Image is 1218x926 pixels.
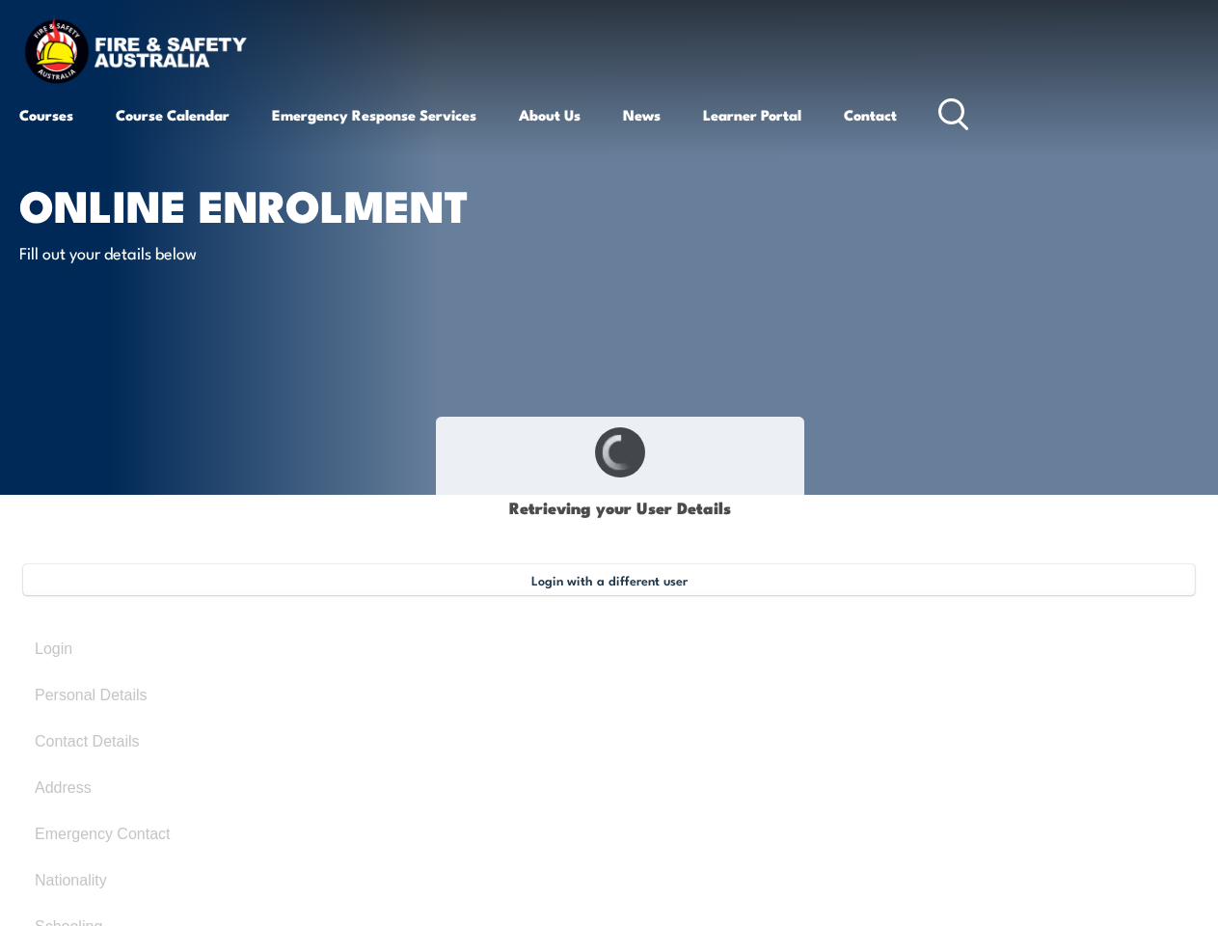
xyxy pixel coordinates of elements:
[272,92,476,138] a: Emergency Response Services
[531,572,688,587] span: Login with a different user
[703,92,801,138] a: Learner Portal
[519,92,581,138] a: About Us
[19,241,371,263] p: Fill out your details below
[844,92,897,138] a: Contact
[623,92,661,138] a: News
[19,92,73,138] a: Courses
[447,488,794,526] h1: Retrieving your User Details
[116,92,230,138] a: Course Calendar
[19,185,496,223] h1: Online Enrolment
